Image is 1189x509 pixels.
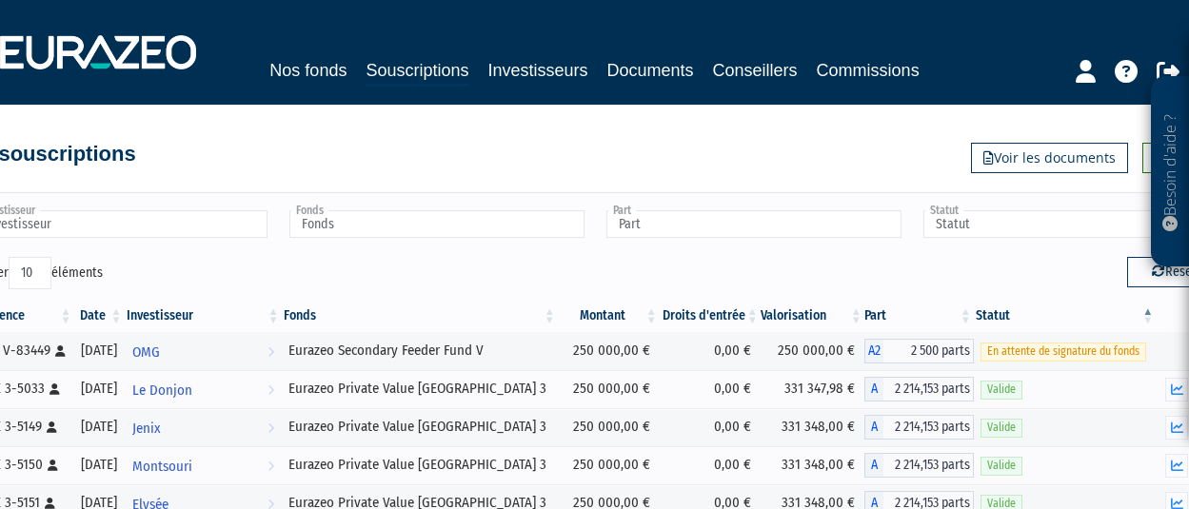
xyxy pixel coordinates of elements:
span: A [864,415,883,440]
div: A - Eurazeo Private Value Europe 3 [864,415,974,440]
td: 331 348,00 € [761,408,864,446]
i: [Français] Personne physique [55,345,66,357]
p: Besoin d'aide ? [1159,87,1181,258]
td: 331 347,98 € [761,370,864,408]
i: Voir l'investisseur [268,449,274,484]
span: Valide [981,381,1022,399]
i: [Français] Personne physique [45,498,55,509]
th: Montant: activer pour trier la colonne par ordre croissant [558,300,660,332]
select: Afficheréléments [9,257,51,289]
a: Jenix [125,408,282,446]
span: OMG [132,335,160,370]
i: Voir l'investisseur [268,411,274,446]
th: Investisseur: activer pour trier la colonne par ordre croissant [125,300,282,332]
span: Jenix [132,411,161,446]
td: 0,00 € [660,370,761,408]
th: Fonds: activer pour trier la colonne par ordre croissant [282,300,558,332]
span: A2 [864,339,883,363]
i: [Français] Personne physique [47,421,57,433]
td: 331 348,00 € [761,446,864,484]
span: 2 214,153 parts [883,377,974,401]
div: A - Eurazeo Private Value Europe 3 [864,453,974,478]
th: Part: activer pour trier la colonne par ordre croissant [864,300,974,332]
div: [DATE] [81,417,118,437]
div: [DATE] [81,341,118,361]
span: 2 500 parts [883,339,974,363]
a: OMG [125,332,282,370]
a: Nos fonds [269,57,347,84]
div: A2 - Eurazeo Secondary Feeder Fund V [864,339,974,363]
span: Valide [981,457,1022,475]
span: A [864,453,883,478]
span: Le Donjon [132,373,192,408]
td: 250 000,00 € [558,446,660,484]
td: 0,00 € [660,446,761,484]
a: Le Donjon [125,370,282,408]
div: [DATE] [81,455,118,475]
a: Commissions [817,57,920,84]
span: Montsouri [132,449,192,484]
a: Documents [607,57,694,84]
a: Conseillers [713,57,798,84]
a: Souscriptions [366,57,468,87]
span: A [864,377,883,401]
div: Eurazeo Private Value [GEOGRAPHIC_DATA] 3 [288,417,551,437]
td: 250 000,00 € [558,370,660,408]
a: Voir les documents [971,143,1128,173]
th: Droits d'entrée: activer pour trier la colonne par ordre croissant [660,300,761,332]
td: 250 000,00 € [558,408,660,446]
div: A - Eurazeo Private Value Europe 3 [864,377,974,401]
td: 0,00 € [660,408,761,446]
div: [DATE] [81,379,118,399]
th: Statut : activer pour trier la colonne par ordre d&eacute;croissant [974,300,1157,332]
th: Valorisation: activer pour trier la colonne par ordre croissant [761,300,864,332]
span: Valide [981,419,1022,437]
i: [Français] Personne physique [50,383,60,395]
span: En attente de signature du fonds [981,343,1146,361]
i: Voir l'investisseur [268,335,274,370]
span: 2 214,153 parts [883,453,974,478]
div: Eurazeo Secondary Feeder Fund V [288,341,551,361]
div: Eurazeo Private Value [GEOGRAPHIC_DATA] 3 [288,379,551,399]
td: 250 000,00 € [761,332,864,370]
i: Voir l'investisseur [268,373,274,408]
span: 2 214,153 parts [883,415,974,440]
a: Montsouri [125,446,282,484]
a: Investisseurs [487,57,587,84]
td: 250 000,00 € [558,332,660,370]
th: Date: activer pour trier la colonne par ordre croissant [74,300,125,332]
i: [Français] Personne physique [48,460,58,471]
div: Eurazeo Private Value [GEOGRAPHIC_DATA] 3 [288,455,551,475]
td: 0,00 € [660,332,761,370]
